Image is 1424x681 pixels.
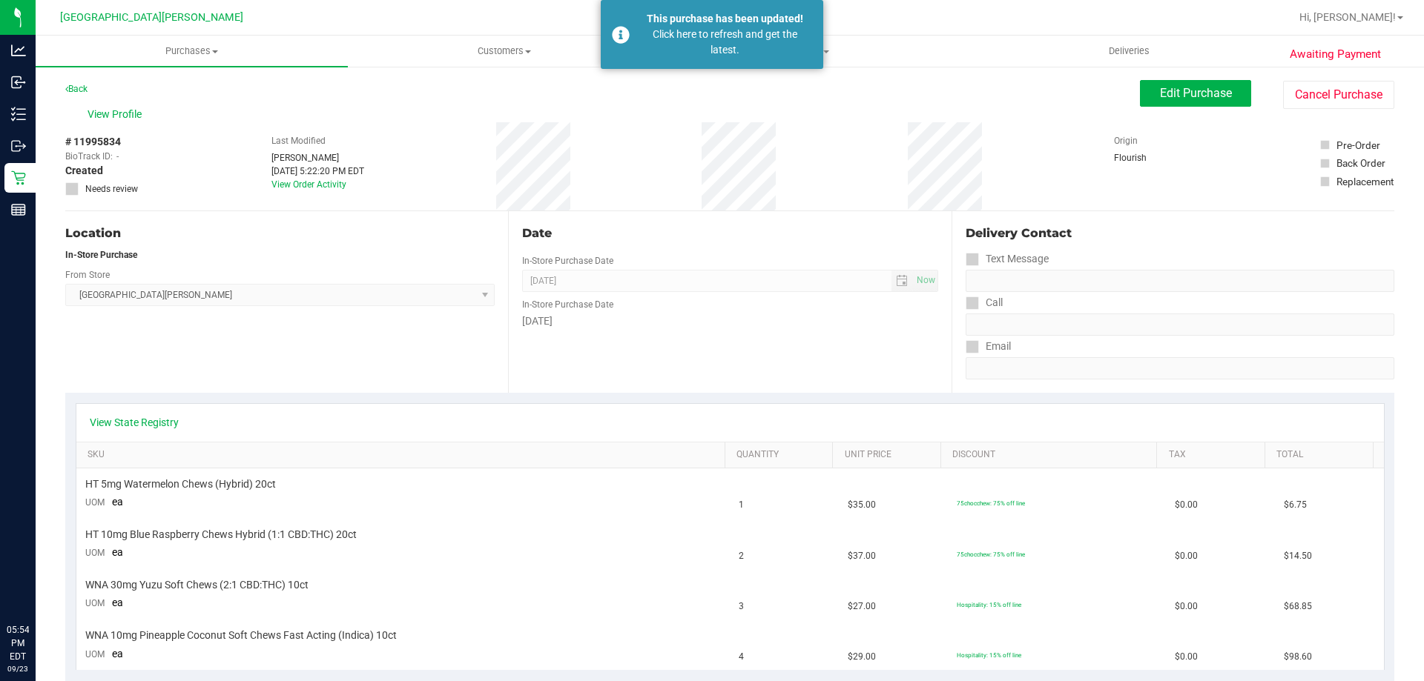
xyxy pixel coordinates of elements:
span: 4 [739,650,744,664]
a: Quantity [736,449,827,461]
a: View Order Activity [271,179,346,190]
div: Back Order [1336,156,1385,170]
a: Back [65,84,88,94]
a: SKU [88,449,719,461]
button: Cancel Purchase [1283,81,1394,109]
a: Total [1276,449,1367,461]
span: 75chocchew: 75% off line [957,551,1025,558]
span: ea [112,597,123,608]
strong: In-Store Purchase [65,250,137,260]
span: $0.00 [1175,549,1198,563]
span: WNA 30mg Yuzu Soft Chews (2:1 CBD:THC) 10ct [85,578,309,592]
div: Replacement [1336,174,1394,189]
inline-svg: Inventory [11,107,26,122]
div: Click here to refresh and get the latest. [638,27,812,58]
inline-svg: Outbound [11,139,26,153]
span: Purchases [36,44,348,58]
inline-svg: Analytics [11,43,26,58]
inline-svg: Retail [11,170,26,185]
input: Format: (999) 999-9999 [966,313,1394,336]
label: From Store [65,268,110,282]
input: Format: (999) 999-9999 [966,270,1394,292]
span: Hospitality: 15% off line [957,651,1021,659]
span: 2 [739,549,744,563]
span: UOM [85,548,105,558]
span: View Profile [88,107,147,122]
iframe: Resource center [15,562,59,607]
a: View State Registry [90,415,179,430]
span: $0.00 [1175,650,1198,664]
span: UOM [85,649,105,660]
div: [DATE] 5:22:20 PM EDT [271,165,364,178]
span: $0.00 [1175,498,1198,512]
div: Delivery Contact [966,225,1394,242]
span: UOM [85,497,105,508]
label: Email [966,336,1011,357]
span: Edit Purchase [1160,86,1232,100]
span: Created [65,163,103,179]
div: [DATE] [522,313,937,329]
span: [GEOGRAPHIC_DATA][PERSON_NAME] [60,11,243,24]
label: Call [966,292,1003,313]
span: 1 [739,498,744,512]
span: $29.00 [848,650,876,664]
span: $27.00 [848,599,876,614]
p: 05:54 PM EDT [7,623,29,663]
span: Awaiting Payment [1290,46,1381,63]
span: Hospitality: 15% off line [957,601,1021,608]
label: Text Message [966,248,1049,270]
div: Location [65,225,495,242]
span: ea [112,546,123,558]
a: Purchases [36,36,348,67]
inline-svg: Reports [11,202,26,217]
span: $14.50 [1284,549,1312,563]
span: BioTrack ID: [65,150,113,163]
button: Edit Purchase [1140,80,1251,107]
a: Customers [348,36,660,67]
span: $68.85 [1284,599,1312,614]
a: Tax [1169,449,1259,461]
span: Needs review [85,182,138,196]
div: [PERSON_NAME] [271,151,364,165]
span: WNA 10mg Pineapple Coconut Soft Chews Fast Acting (Indica) 10ct [85,628,397,642]
span: ea [112,496,123,508]
span: Hi, [PERSON_NAME]! [1299,11,1396,23]
span: $6.75 [1284,498,1307,512]
span: UOM [85,598,105,608]
p: 09/23 [7,663,29,674]
a: Unit Price [845,449,935,461]
label: In-Store Purchase Date [522,254,613,268]
div: Flourish [1114,151,1188,165]
span: $98.60 [1284,650,1312,664]
label: In-Store Purchase Date [522,298,613,311]
span: HT 10mg Blue Raspberry Chews Hybrid (1:1 CBD:THC) 20ct [85,528,357,542]
label: Last Modified [271,134,326,147]
span: Customers [349,44,659,58]
span: 75chocchew: 75% off line [957,499,1025,507]
span: HT 5mg Watermelon Chews (Hybrid) 20ct [85,477,276,491]
span: $35.00 [848,498,876,512]
span: - [116,150,119,163]
div: This purchase has been updated! [638,11,812,27]
a: Deliveries [973,36,1285,67]
span: ea [112,648,123,660]
span: 3 [739,599,744,614]
div: Pre-Order [1336,138,1380,153]
inline-svg: Inbound [11,75,26,90]
span: $37.00 [848,549,876,563]
span: # 11995834 [65,134,121,150]
span: Deliveries [1089,44,1170,58]
div: Date [522,225,937,242]
a: Discount [952,449,1151,461]
span: $0.00 [1175,599,1198,614]
label: Origin [1114,134,1138,147]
